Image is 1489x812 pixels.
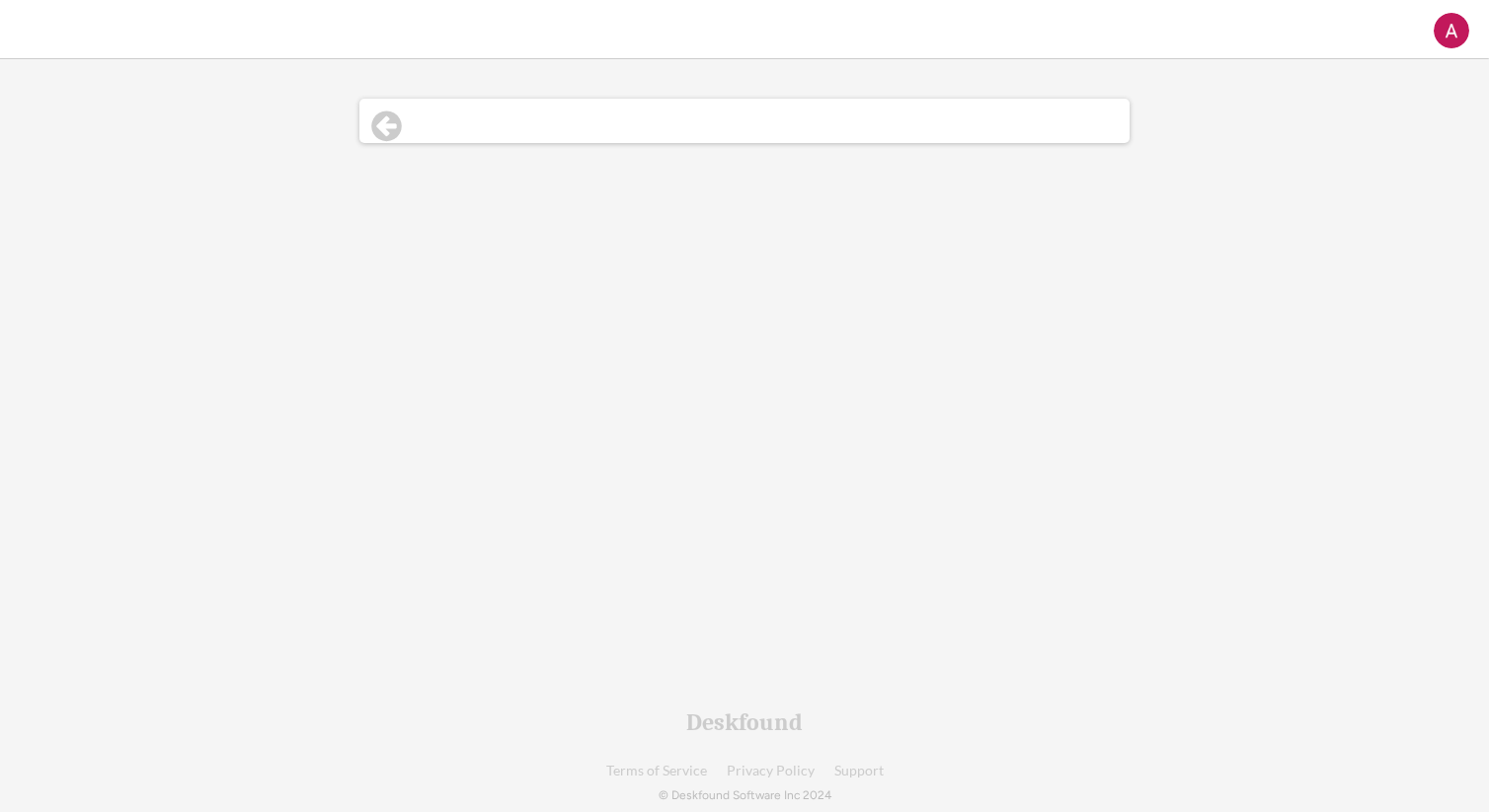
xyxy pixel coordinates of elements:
[20,19,43,42] img: yH5BAEAAAAALAAAAAABAAEAAAIBRAA7
[686,710,803,734] div: Deskfound
[834,764,884,778] a: Support
[1434,13,1469,48] img: ACg8ocJDixuvcSZLuflNuTrnDURKXFRkQ37isSkucQALD-DY-GJH6g=s96-c
[606,764,707,778] a: Terms of Service
[727,764,815,778] a: Privacy Policy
